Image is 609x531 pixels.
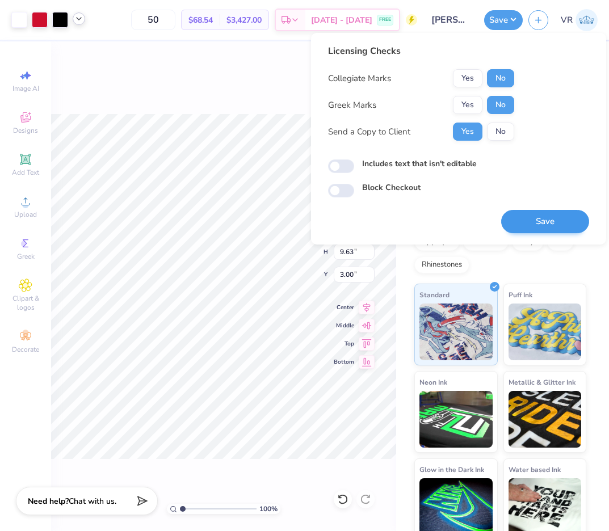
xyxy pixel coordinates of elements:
[561,14,573,27] span: VR
[328,125,410,138] div: Send a Copy to Client
[328,44,514,58] div: Licensing Checks
[414,256,469,273] div: Rhinestones
[226,14,262,26] span: $3,427.00
[311,14,372,26] span: [DATE] - [DATE]
[576,9,598,31] img: Val Rhey Lodueta
[419,289,450,301] span: Standard
[509,304,582,360] img: Puff Ink
[328,72,391,85] div: Collegiate Marks
[419,391,493,448] img: Neon Ink
[487,69,514,87] button: No
[509,391,582,448] img: Metallic & Glitter Ink
[328,99,376,112] div: Greek Marks
[131,10,175,30] input: – –
[28,496,69,507] strong: Need help?
[509,376,576,388] span: Metallic & Glitter Ink
[419,463,484,475] span: Glow in the Dark Ink
[362,158,477,170] label: Includes text that isn't editable
[13,126,38,135] span: Designs
[487,96,514,114] button: No
[561,9,598,31] a: VR
[362,182,421,193] label: Block Checkout
[12,168,39,177] span: Add Text
[423,9,478,31] input: Untitled Design
[484,10,523,30] button: Save
[509,463,561,475] span: Water based Ink
[17,252,35,261] span: Greek
[12,345,39,354] span: Decorate
[69,496,116,507] span: Chat with us.
[6,294,45,312] span: Clipart & logos
[453,69,482,87] button: Yes
[14,210,37,219] span: Upload
[334,340,354,348] span: Top
[453,123,482,141] button: Yes
[453,96,482,114] button: Yes
[501,210,589,233] button: Save
[334,304,354,311] span: Center
[334,358,354,366] span: Bottom
[259,504,278,514] span: 100 %
[334,322,354,330] span: Middle
[419,304,493,360] img: Standard
[379,16,391,24] span: FREE
[12,84,39,93] span: Image AI
[509,289,532,301] span: Puff Ink
[419,376,447,388] span: Neon Ink
[188,14,213,26] span: $68.54
[487,123,514,141] button: No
